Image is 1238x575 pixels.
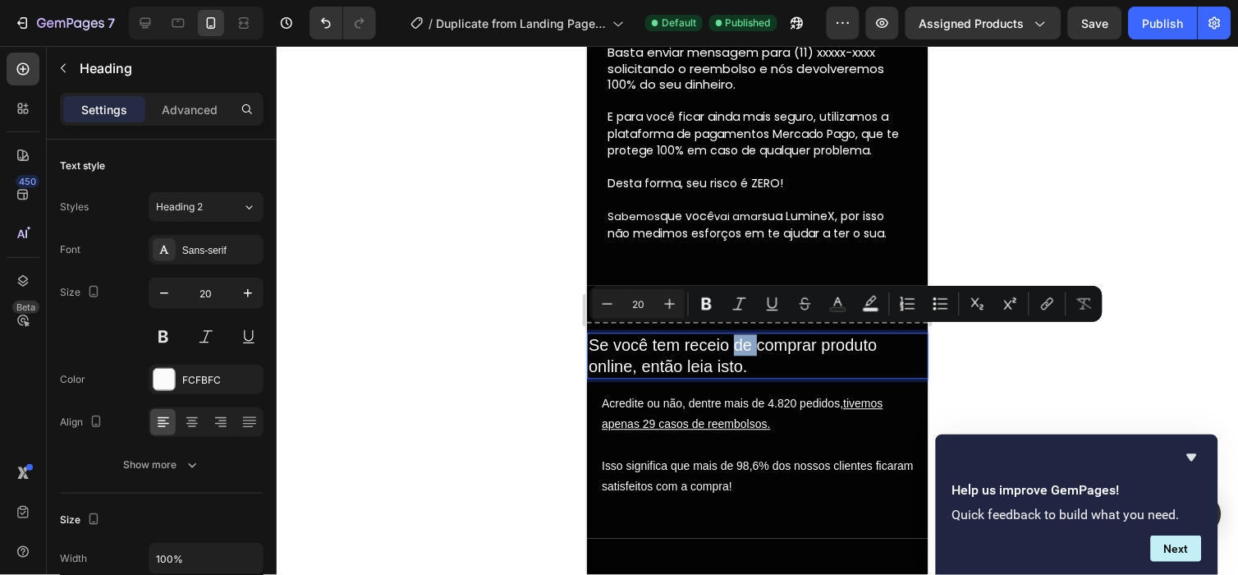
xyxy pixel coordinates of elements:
[1129,7,1198,39] button: Publish
[429,15,433,32] span: /
[1143,15,1184,32] div: Publish
[589,286,1103,322] div: Editor contextual toolbar
[81,101,127,118] p: Settings
[919,15,1025,32] span: Assigned Products
[662,16,696,30] span: Default
[80,58,257,78] p: Heading
[149,544,263,573] input: Auto
[182,243,259,258] div: Sans-serif
[15,411,327,452] p: Isso significa que mais de 98,6% dos nossos clientes ficaram satisfeitos com a compra!
[16,175,39,188] div: 450
[60,551,87,566] div: Width
[60,372,85,387] div: Color
[127,163,175,179] span: vai amar
[952,507,1202,522] p: Quick feedback to build what you need.
[182,373,259,388] div: FCFBFC
[952,481,1202,500] h2: Help us improve GemPages!
[309,7,376,39] div: Undo/Redo
[21,130,196,146] span: Desta forma, seu risco é ZERO!
[149,192,264,222] button: Heading 2
[436,15,606,32] span: Duplicate from Landing Page - [DATE] 20:57:17
[952,448,1202,562] div: Help us improve GemPages!
[1082,16,1109,30] span: Save
[60,450,264,480] button: Show more
[73,163,127,179] span: que você
[15,348,327,389] p: Acredite ou não, dentre mais de 4.820 pedidos,
[21,63,312,113] span: E para você ficar ainda mais seguro, utilizamos a plataforma de pagamentos Mercado Pago, que te p...
[60,159,105,173] div: Text style
[60,509,103,531] div: Size
[1068,7,1122,39] button: Save
[60,242,80,257] div: Font
[7,7,122,39] button: 7
[587,46,928,575] iframe: Design area
[124,457,200,473] div: Show more
[2,289,340,332] p: Se você tem receio de comprar produto online, então leia isto.
[21,163,300,196] span: sua LumineX, por isso não medimos esforços em te ajudar a ter o sua.
[21,163,73,179] span: Sabemos
[60,200,89,214] div: Styles
[108,13,115,33] p: 7
[1151,536,1202,562] button: Next question
[156,200,203,214] span: Heading 2
[12,301,39,314] div: Beta
[162,101,218,118] p: Advanced
[60,412,106,434] div: Align
[60,282,103,304] div: Size
[906,7,1061,39] button: Assigned Products
[726,16,771,30] span: Published
[1182,448,1202,467] button: Hide survey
